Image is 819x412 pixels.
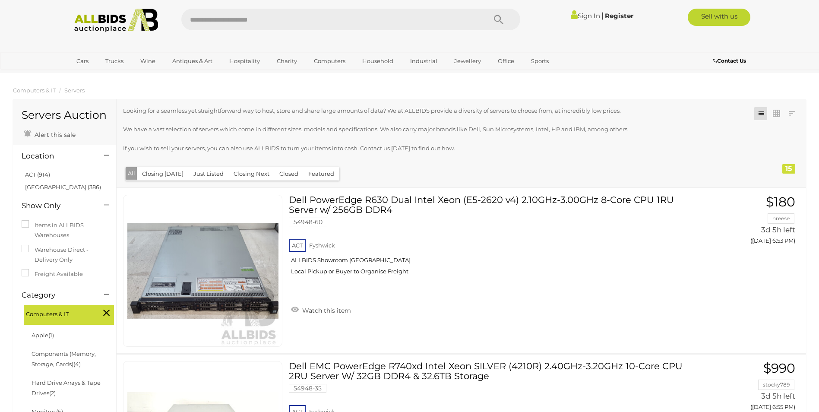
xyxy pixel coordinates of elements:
a: [GEOGRAPHIC_DATA] [71,68,143,82]
img: Allbids.com.au [70,9,163,32]
a: Hard Drive Arrays & Tape Drives(2) [32,379,101,396]
div: 15 [782,164,795,174]
a: Contact Us [713,56,748,66]
a: Cars [71,54,94,68]
a: Alert this sale [22,127,78,140]
a: Components (Memory, Storage, Cards)(4) [32,350,96,367]
h1: Servers Auction [22,109,108,121]
a: Register [605,12,633,20]
span: $180 [766,194,795,210]
button: Featured [303,167,339,181]
h4: Location [22,152,91,160]
label: Freight Available [22,269,83,279]
p: Looking for a seamless yet straightforward way to host, store and share large amounts of data? We... [123,106,737,116]
span: $990 [763,360,795,376]
label: Items in ALLBIDS Warehouses [22,220,108,241]
a: Computers [308,54,351,68]
button: Search [477,9,520,30]
a: Sign In [571,12,600,20]
a: Charity [271,54,303,68]
a: Trucks [100,54,129,68]
a: Dell PowerEdge R630 Dual Intel Xeon (E5-2620 v4) 2.10GHz-3.00GHz 8-Core CPU 1RU Server w/ 256GB D... [295,195,685,282]
a: Computers & IT [13,87,56,94]
span: (2) [49,390,56,396]
span: | [601,11,604,20]
a: Watch this item [289,303,353,316]
span: (1) [48,332,54,339]
span: (4) [73,361,81,368]
button: All [126,167,137,180]
button: Closing Next [228,167,275,181]
h4: Category [22,291,91,299]
a: ACT (914) [25,171,50,178]
a: Wine [135,54,161,68]
button: Just Listed [188,167,229,181]
p: If you wish to sell your servers, you can also use ALLBIDS to turn your items into cash. Contact ... [123,143,737,153]
a: Apple(1) [32,332,54,339]
img: 54948-60a.jpg [127,195,278,346]
button: Closing [DATE] [137,167,189,181]
a: Sell with us [688,9,750,26]
a: Antiques & Art [167,54,218,68]
a: $180 nreese 3d 5h left ([DATE] 6:53 PM) [698,195,797,249]
a: [GEOGRAPHIC_DATA] (386) [25,184,101,190]
span: Alert this sale [32,131,76,139]
b: Contact Us [713,57,746,64]
a: Hospitality [224,54,266,68]
a: Household [357,54,399,68]
a: Jewellery [449,54,487,68]
h4: Show Only [22,202,91,210]
button: Closed [274,167,304,181]
label: Warehouse Direct - Delivery Only [22,245,108,265]
p: We have a vast selection of servers which come in different sizes, models and specifications. We ... [123,124,737,134]
span: Watch this item [300,307,351,314]
a: Office [492,54,520,68]
a: Industrial [405,54,443,68]
a: Servers [64,87,85,94]
a: Sports [525,54,554,68]
span: Computers & IT [26,307,91,319]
